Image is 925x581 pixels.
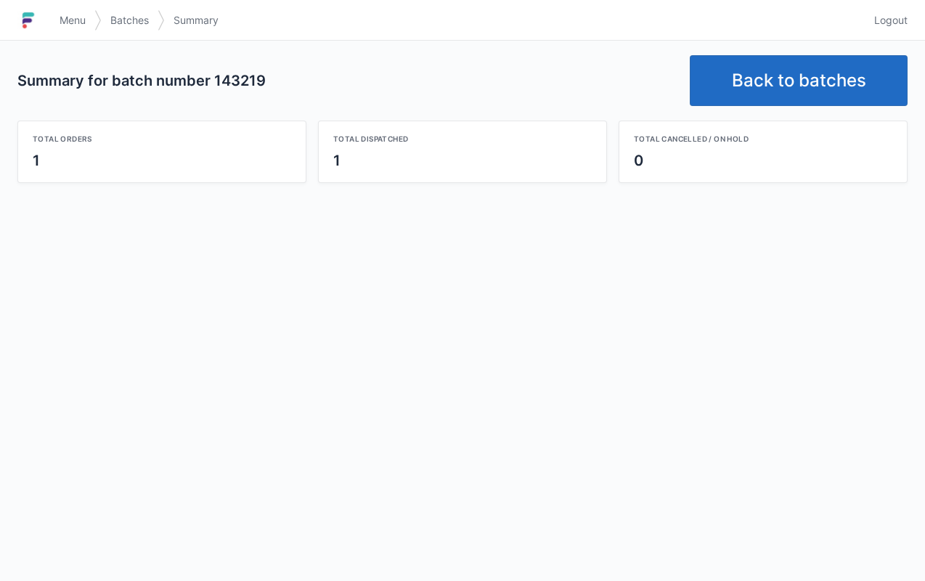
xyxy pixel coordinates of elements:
[333,133,592,145] div: Total dispatched
[110,13,149,28] span: Batches
[165,7,227,33] a: Summary
[51,7,94,33] a: Menu
[634,150,892,171] div: 0
[102,7,158,33] a: Batches
[333,150,592,171] div: 1
[17,9,39,32] img: logo-small.jpg
[33,150,291,171] div: 1
[174,13,219,28] span: Summary
[874,13,908,28] span: Logout
[94,3,102,38] img: svg>
[60,13,86,28] span: Menu
[865,7,908,33] a: Logout
[158,3,165,38] img: svg>
[33,133,291,145] div: Total orders
[17,70,678,91] h2: Summary for batch number 143219
[690,55,908,106] a: Back to batches
[634,133,892,145] div: Total cancelled / on hold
